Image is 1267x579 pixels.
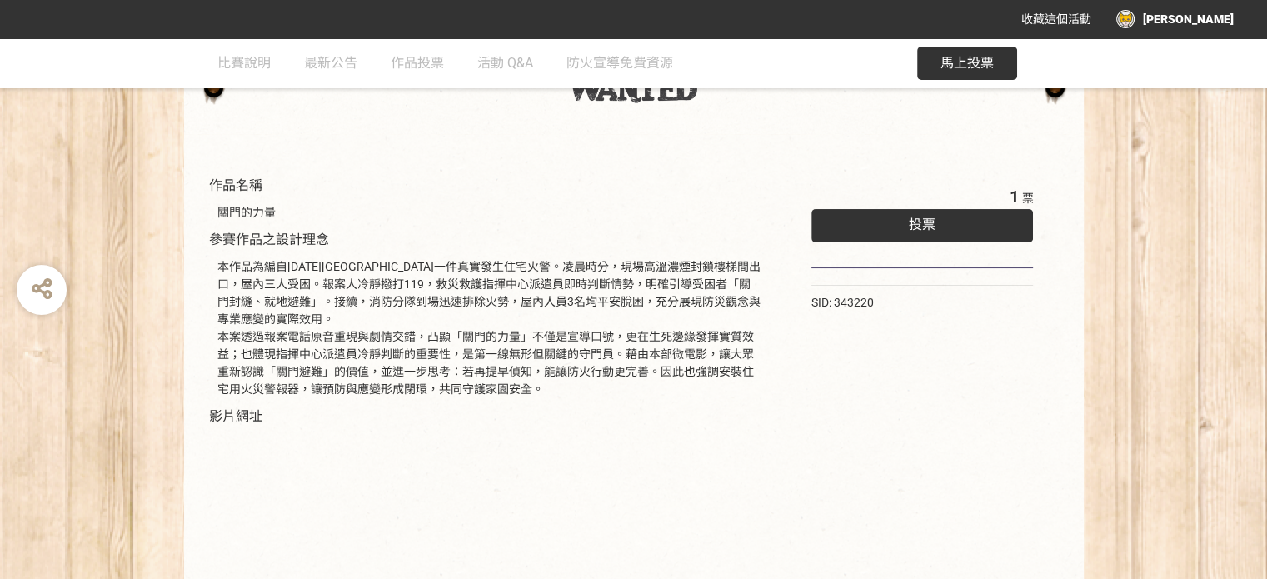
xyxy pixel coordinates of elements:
div: 本作品為編自[DATE][GEOGRAPHIC_DATA]一件真實發生住宅火警。凌晨時分，現場高溫濃煙封鎖樓梯間出口，屋內三人受困。報案人冷靜撥打119，救災救護指揮中心派遣員即時判斷情勢，明確... [217,258,761,398]
a: 作品投票 [391,38,444,88]
span: SID: 343220 [811,296,874,309]
a: 比賽說明 [217,38,271,88]
button: 馬上投票 [917,47,1017,80]
span: 票 [1021,192,1033,205]
div: 關門的力量 [217,204,761,222]
span: 投票 [909,217,935,232]
span: 最新公告 [304,55,357,71]
span: 收藏這個活動 [1021,12,1091,26]
span: 活動 Q&A [477,55,533,71]
span: 作品名稱 [209,177,262,193]
span: 1 [1009,187,1018,207]
span: 作品投票 [391,55,444,71]
a: 活動 Q&A [477,38,533,88]
a: 防火宣導免費資源 [566,38,673,88]
span: 參賽作品之設計理念 [209,232,329,247]
span: 影片網址 [209,408,262,424]
span: 馬上投票 [940,55,994,71]
span: 防火宣導免費資源 [566,55,673,71]
span: 比賽說明 [217,55,271,71]
a: 最新公告 [304,38,357,88]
